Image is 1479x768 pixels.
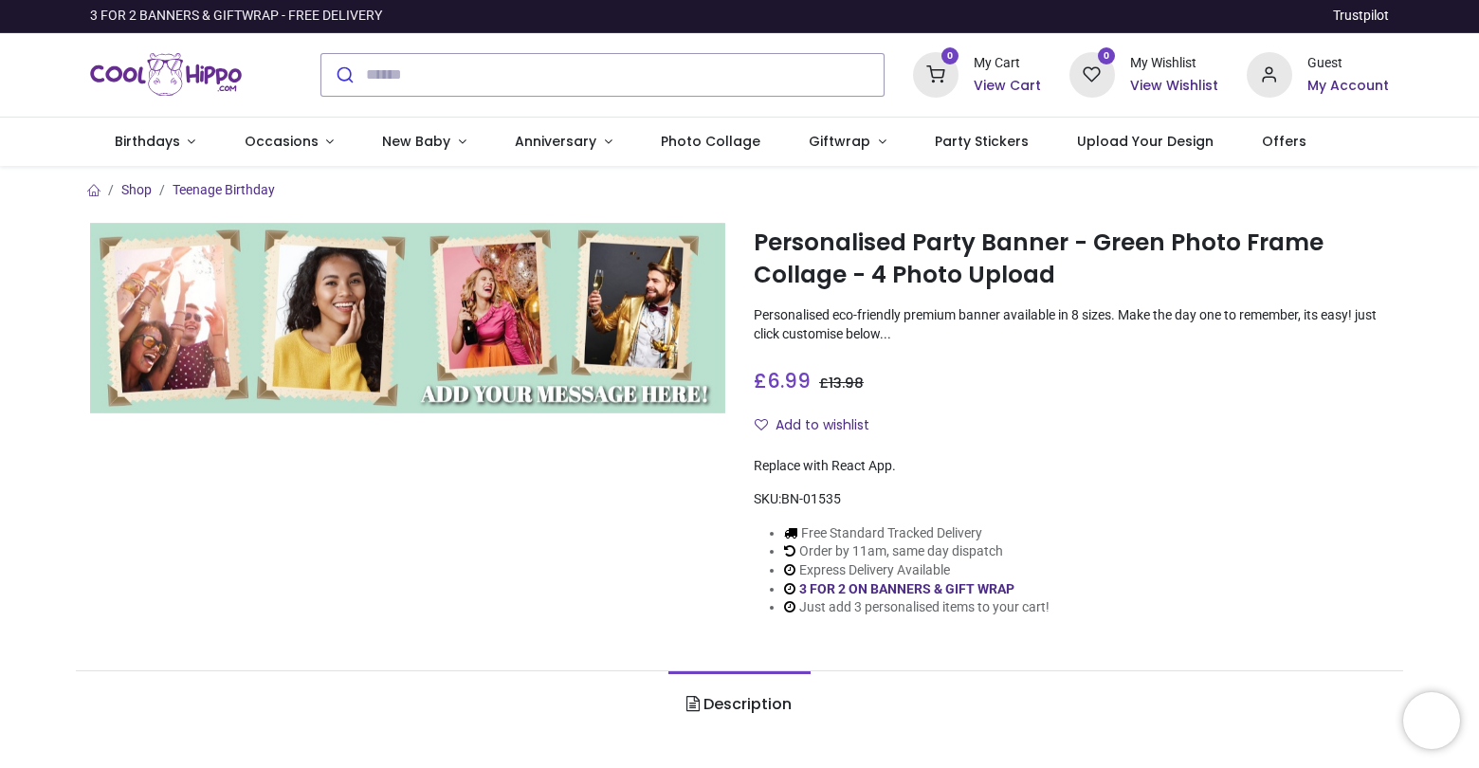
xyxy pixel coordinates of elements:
[1333,7,1389,26] a: Trustpilot
[913,65,959,81] a: 0
[382,132,450,151] span: New Baby
[321,54,366,96] button: Submit
[1077,132,1214,151] span: Upload Your Design
[784,598,1050,617] li: Just add 3 personalised items to your cart!
[1130,54,1218,73] div: My Wishlist
[220,118,358,167] a: Occasions
[358,118,491,167] a: New Baby
[754,490,1389,509] div: SKU:
[935,132,1029,151] span: Party Stickers
[754,457,1389,476] div: Replace with React App.
[90,118,220,167] a: Birthdays
[90,7,382,26] div: 3 FOR 2 BANNERS & GIFTWRAP - FREE DELIVERY
[245,132,319,151] span: Occasions
[1069,65,1115,81] a: 0
[767,367,811,394] span: 6.99
[1307,77,1389,96] a: My Account
[819,374,864,393] span: £
[784,542,1050,561] li: Order by 11am, same day dispatch
[1307,54,1389,73] div: Guest
[115,132,180,151] span: Birthdays
[661,132,760,151] span: Photo Collage
[1262,132,1306,151] span: Offers
[173,182,275,197] a: Teenage Birthday
[784,524,1050,543] li: Free Standard Tracked Delivery
[941,47,959,65] sup: 0
[668,671,810,738] a: Description
[799,581,1014,596] a: 3 FOR 2 ON BANNERS & GIFT WRAP
[90,223,725,413] img: Personalised Party Banner - Green Photo Frame Collage - 4 Photo Upload
[1098,47,1116,65] sup: 0
[754,367,811,394] span: £
[781,491,841,506] span: BN-01535
[754,227,1389,292] h1: Personalised Party Banner - Green Photo Frame Collage - 4 Photo Upload
[515,132,596,151] span: Anniversary
[754,306,1389,343] p: Personalised eco-friendly premium banner available in 8 sizes. Make the day one to remember, its ...
[809,132,870,151] span: Giftwrap
[121,182,152,197] a: Shop
[755,418,768,431] i: Add to wishlist
[1130,77,1218,96] a: View Wishlist
[784,561,1050,580] li: Express Delivery Available
[974,54,1041,73] div: My Cart
[784,118,910,167] a: Giftwrap
[974,77,1041,96] a: View Cart
[829,374,864,393] span: 13.98
[90,48,242,101] img: Cool Hippo
[490,118,636,167] a: Anniversary
[90,48,242,101] a: Logo of Cool Hippo
[1403,692,1460,749] iframe: Brevo live chat
[754,410,886,442] button: Add to wishlistAdd to wishlist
